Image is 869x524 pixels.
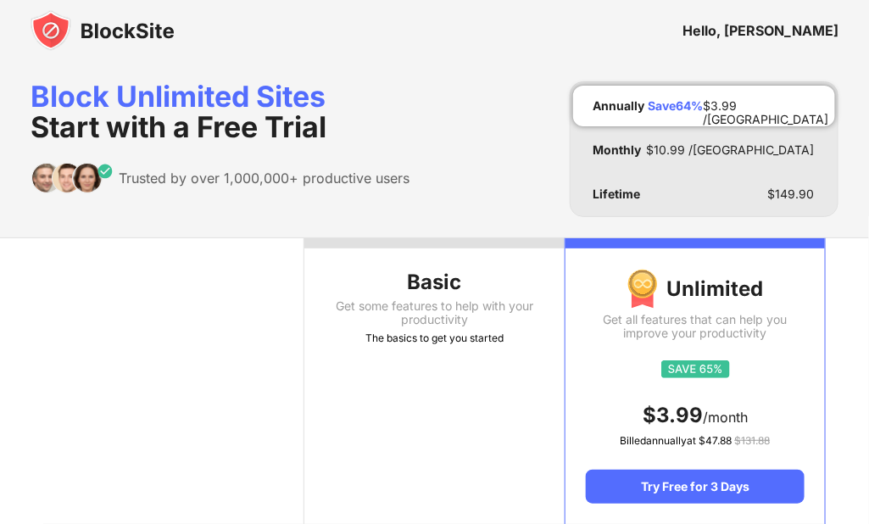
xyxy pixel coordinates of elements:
div: Hello, [PERSON_NAME] [682,22,838,39]
img: img-premium-medal [627,269,658,309]
div: Monthly [593,143,642,157]
span: $ 3.99 [643,403,703,427]
div: Basic [304,269,565,296]
div: Get some features to help with your productivity [304,299,565,326]
div: Save 64 % [649,99,704,113]
div: Annually [593,99,645,113]
span: Start with a Free Trial [31,109,327,144]
div: Lifetime [593,187,641,201]
img: trusted-by.svg [31,163,114,193]
div: The basics to get you started [304,330,565,347]
div: Billed annually at $ 47.88 [586,432,805,449]
span: $ 131.88 [735,434,771,447]
div: $ 10.99 /[GEOGRAPHIC_DATA] [647,143,815,157]
div: $ 3.99 /[GEOGRAPHIC_DATA] [704,99,829,113]
div: Unlimited [586,269,805,309]
div: /month [586,402,805,429]
div: Block Unlimited Sites [31,81,410,142]
img: save65.svg [661,360,730,378]
img: blocksite-icon-black.svg [31,10,175,51]
div: Trusted by over 1,000,000+ productive users [120,170,410,187]
div: Get all features that can help you improve your productivity [586,313,805,340]
div: Try Free for 3 Days [586,470,805,504]
div: $ 149.90 [768,187,815,201]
